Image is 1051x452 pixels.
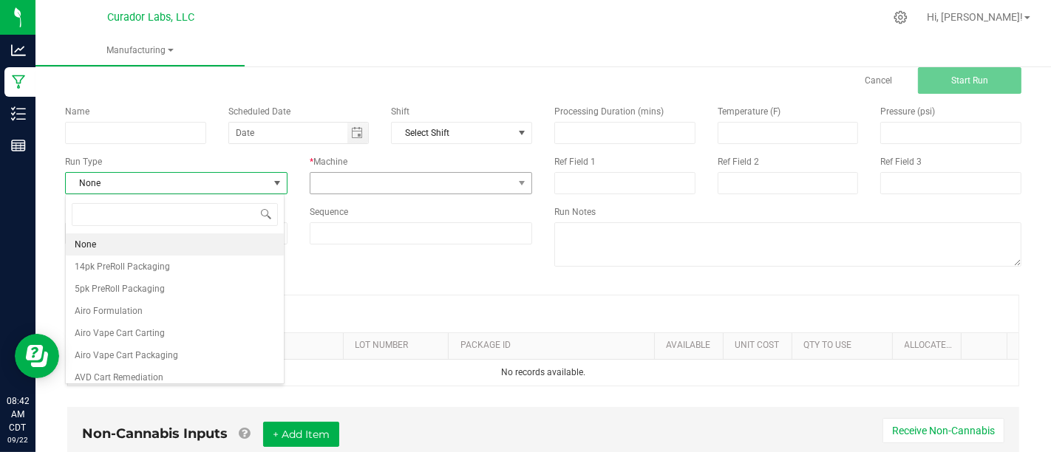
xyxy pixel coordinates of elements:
[554,157,596,167] span: Ref Field 1
[882,418,1004,443] button: Receive Non-Cannabis
[391,122,532,144] span: NO DATA FOUND
[240,340,337,352] a: STRAINSortable
[75,370,163,385] span: AVD Cart Remediation
[35,35,245,66] a: Manufacturing
[229,123,347,143] input: Date
[891,10,910,24] div: Manage settings
[718,106,781,117] span: Temperature (F)
[905,340,956,352] a: Allocated CostSortable
[554,207,596,217] span: Run Notes
[310,207,348,217] span: Sequence
[11,106,26,121] inline-svg: Inventory
[880,157,922,167] span: Ref Field 3
[75,281,165,296] span: 5pk PreRoll Packaging
[15,334,59,378] iframe: Resource center
[75,304,143,318] span: Airo Formulation
[65,106,89,117] span: Name
[82,425,228,442] span: Non-Cannabis Inputs
[880,106,935,117] span: Pressure (psi)
[973,340,1001,352] a: Sortable
[75,348,178,363] span: Airo Vape Cart Packaging
[951,75,988,86] span: Start Run
[391,106,409,117] span: Shift
[554,106,664,117] span: Processing Duration (mins)
[735,340,786,352] a: Unit CostSortable
[75,259,170,274] span: 14pk PreRoll Packaging
[239,425,250,442] a: Add Non-Cannabis items that were also consumed in the run (e.g. gloves and packaging); Also add N...
[66,173,268,194] span: None
[65,155,102,168] span: Run Type
[7,394,29,434] p: 08:42 AM CDT
[460,340,649,352] a: PACKAGE IDSortable
[263,422,339,447] button: + Add Item
[918,67,1021,94] button: Start Run
[355,340,443,352] a: LOT NUMBERSortable
[718,157,759,167] span: Ref Field 2
[392,123,513,143] span: Select Shift
[35,44,245,57] span: Manufacturing
[228,106,290,117] span: Scheduled Date
[865,75,892,87] a: Cancel
[75,237,96,252] span: None
[803,340,887,352] a: QTY TO USESortable
[11,138,26,153] inline-svg: Reports
[75,326,165,340] span: Airo Vape Cart Carting
[927,11,1023,23] span: Hi, [PERSON_NAME]!
[7,434,29,445] p: 09/22
[68,360,1018,386] td: No records available.
[11,75,26,89] inline-svg: Manufacturing
[107,11,194,24] span: Curador Labs, LLC
[666,340,717,352] a: AVAILABLESortable
[11,43,26,58] inline-svg: Analytics
[313,157,347,167] span: Machine
[347,123,369,143] span: Toggle calendar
